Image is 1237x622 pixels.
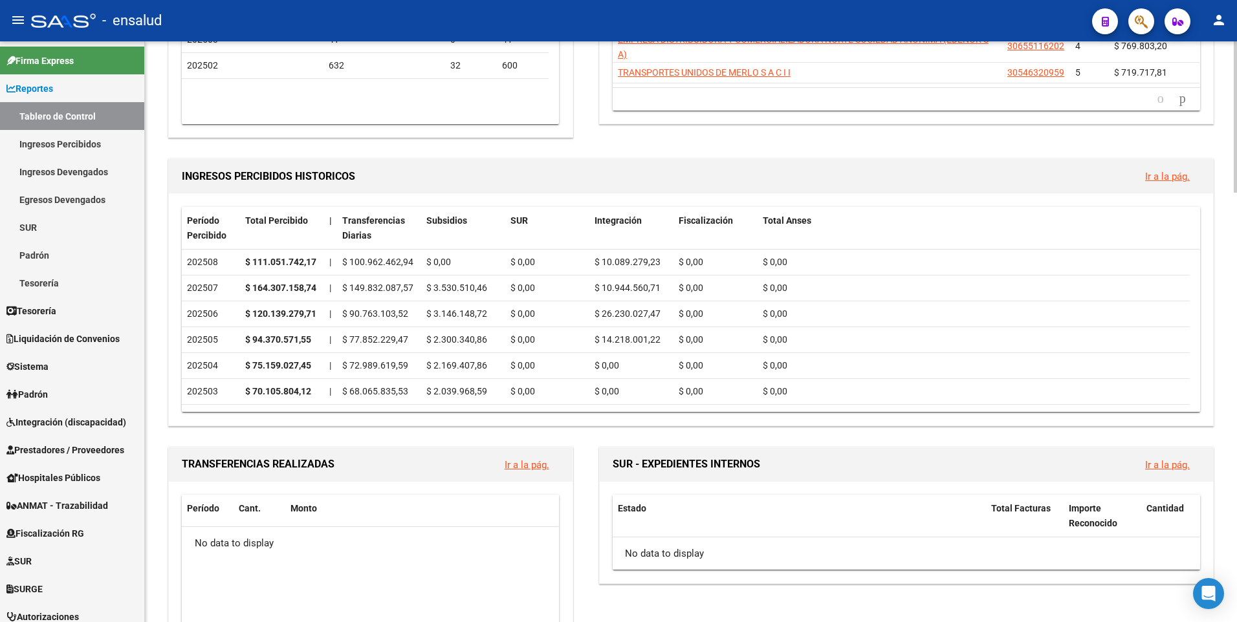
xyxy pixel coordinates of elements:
[182,207,240,250] datatable-header-cell: Período Percibido
[1146,503,1184,513] span: Cantidad
[763,386,787,396] span: $ 0,00
[1075,67,1080,78] span: 5
[589,207,673,250] datatable-header-cell: Integración
[613,495,986,537] datatable-header-cell: Estado
[986,495,1064,537] datatable-header-cell: Total Facturas
[6,387,48,402] span: Padrón
[1135,164,1200,188] button: Ir a la pág.
[187,60,218,70] span: 202502
[502,58,543,73] div: 600
[595,283,661,293] span: $ 10.944.560,71
[1135,453,1200,477] button: Ir a la pág.
[187,384,235,399] div: 202503
[679,215,733,226] span: Fiscalización
[285,495,549,522] datatable-header-cell: Monto
[187,410,235,425] div: 202502
[1174,92,1192,106] a: go to next page
[421,207,505,250] datatable-header-cell: Subsidios
[187,255,235,270] div: 202508
[763,215,811,226] span: Total Anses
[1114,67,1167,78] span: $ 719.717,81
[342,386,408,396] span: $ 68.065.835,53
[234,495,285,522] datatable-header-cell: Cant.
[182,495,234,522] datatable-header-cell: Período
[595,308,661,319] span: $ 26.230.027,47
[595,386,619,396] span: $ 0,00
[245,334,311,345] strong: $ 94.370.571,55
[426,283,487,293] span: $ 3.530.510,46
[494,453,560,477] button: Ir a la pág.
[245,360,311,370] strong: $ 75.159.027,45
[240,207,324,250] datatable-header-cell: Total Percibido
[1141,495,1199,537] datatable-header-cell: Cantidad
[510,334,535,345] span: $ 0,00
[342,308,408,319] span: $ 90.763.103,52
[679,334,703,345] span: $ 0,00
[505,207,589,250] datatable-header-cell: SUR
[426,308,487,319] span: $ 3.146.148,72
[510,283,535,293] span: $ 0,00
[187,503,219,513] span: Período
[329,308,331,319] span: |
[187,215,226,241] span: Período Percibido
[595,334,661,345] span: $ 14.218.001,22
[1075,41,1080,51] span: 4
[758,207,1190,250] datatable-header-cell: Total Anses
[245,215,308,226] span: Total Percibido
[329,283,331,293] span: |
[613,458,760,470] span: SUR - EXPEDIENTES INTERNOS
[182,458,334,470] span: TRANSFERENCIAS REALIZADAS
[510,308,535,319] span: $ 0,00
[426,257,451,267] span: $ 0,00
[1114,41,1167,51] span: $ 769.803,20
[187,332,235,347] div: 202505
[1152,92,1170,106] a: go to previous page
[245,308,316,319] strong: $ 120.139.279,71
[1145,459,1190,471] a: Ir a la pág.
[187,306,235,321] div: 202506
[342,360,408,370] span: $ 72.989.619,59
[245,257,316,267] strong: $ 111.051.742,17
[329,58,441,73] div: 632
[337,207,421,250] datatable-header-cell: Transferencias Diarias
[763,360,787,370] span: $ 0,00
[6,81,53,96] span: Reportes
[673,207,758,250] datatable-header-cell: Fiscalización
[763,334,787,345] span: $ 0,00
[342,215,405,241] span: Transferencias Diarias
[1069,503,1117,528] span: Importe Reconocido
[6,443,124,457] span: Prestadores / Proveedores
[613,537,1199,570] div: No data to display
[450,58,492,73] div: 32
[426,215,467,226] span: Subsidios
[329,360,331,370] span: |
[426,386,487,396] span: $ 2.039.968,59
[595,257,661,267] span: $ 10.089.279,23
[618,503,646,513] span: Estado
[679,360,703,370] span: $ 0,00
[290,503,317,513] span: Monto
[329,334,331,345] span: |
[763,308,787,319] span: $ 0,00
[10,12,26,28] mat-icon: menu
[182,527,558,559] div: No data to display
[329,257,331,267] span: |
[324,207,337,250] datatable-header-cell: |
[679,257,703,267] span: $ 0,00
[6,359,49,374] span: Sistema
[679,386,703,396] span: $ 0,00
[6,526,84,541] span: Fiscalización RG
[329,215,332,226] span: |
[6,499,108,513] span: ANMAT - Trazabilidad
[1007,67,1064,78] span: 30546320959
[6,332,120,346] span: Liquidación de Convenios
[245,283,316,293] strong: $ 164.307.158,74
[102,6,162,35] span: - ensalud
[426,334,487,345] span: $ 2.300.340,86
[510,360,535,370] span: $ 0,00
[595,215,642,226] span: Integración
[182,170,355,182] span: INGRESOS PERCIBIDOS HISTORICOS
[187,281,235,295] div: 202507
[763,283,787,293] span: $ 0,00
[679,308,703,319] span: $ 0,00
